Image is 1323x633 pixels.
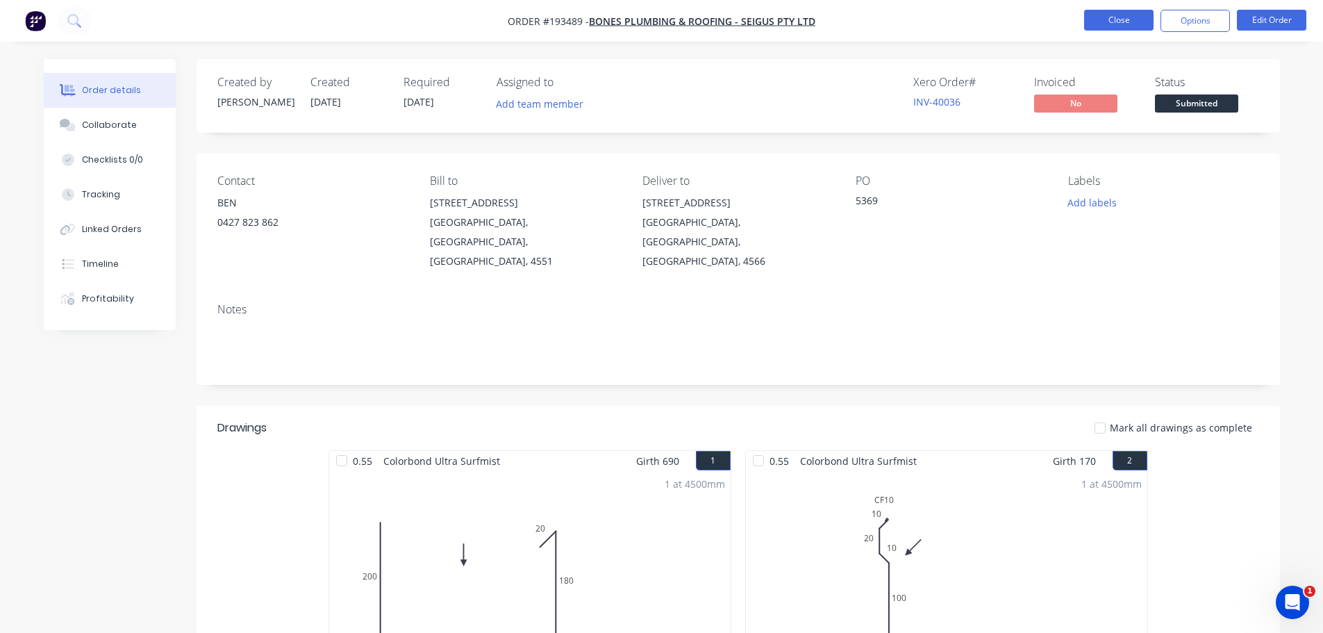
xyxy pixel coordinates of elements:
button: Emoji picker [22,455,33,466]
div: Labels [1068,174,1258,188]
div: [STREET_ADDRESS] [430,193,620,213]
button: Submitted [1155,94,1238,115]
div: Profile image for TeamTeamfrom FactoryHi [PERSON_NAME],If your team is laser cutting components, ... [11,80,267,206]
div: Contact [217,174,408,188]
div: Required [403,76,480,89]
div: 1 at 4500mm [1081,477,1142,491]
button: Options [1160,10,1230,32]
div: Status [1155,76,1259,89]
button: Add labels [1060,193,1124,212]
span: Colorbond Ultra Surfmist [794,451,922,471]
textarea: Message… [12,426,266,450]
div: Close [244,6,269,31]
div: Notes [217,303,1259,316]
span: 1 [1304,586,1315,597]
button: Order details [44,73,176,108]
img: Factory [25,10,46,31]
div: BEN [217,193,408,213]
span: [DATE] [403,95,434,108]
span: 0.55 [347,451,378,471]
img: Profile image for Team [28,97,51,120]
div: 0427 823 862 [217,213,408,232]
button: Tracking [44,177,176,212]
span: Mark all drawings as complete [1110,420,1252,435]
div: Created [310,76,387,89]
div: Bill to [430,174,620,188]
span: Submitted [1155,94,1238,112]
button: Add team member [497,94,591,113]
div: Timeline [82,258,119,270]
button: Close [1084,10,1154,31]
div: 5369 [856,193,1029,213]
button: Collaborate [44,108,176,142]
div: Team says… [11,80,267,223]
span: Order #193489 - [508,15,589,28]
div: [PERSON_NAME] [217,94,294,109]
button: 2 [1113,451,1147,470]
button: go back [9,6,35,32]
span: Team [62,103,85,113]
button: Gif picker [44,455,55,466]
div: Linked Orders [82,223,142,236]
div: Invoiced [1034,76,1138,89]
div: Xero Order # [913,76,1017,89]
div: Profitability [82,293,134,305]
span: 0.55 [764,451,794,471]
button: Timeline [44,247,176,281]
button: Send a message… [238,450,260,472]
button: Home [217,6,244,32]
iframe: Intercom live chat [1276,586,1309,619]
button: Add team member [488,94,590,113]
div: PO [856,174,1046,188]
span: Colorbond Ultra Surfmist [378,451,506,471]
span: Girth 690 [636,451,679,471]
div: [GEOGRAPHIC_DATA], [GEOGRAPHIC_DATA], [GEOGRAPHIC_DATA], 4566 [642,213,833,271]
button: Edit Order [1237,10,1306,31]
a: Bones Plumbing & Roofing - Seigus Pty Ltd [589,15,815,28]
button: 1 [696,451,731,470]
button: Linked Orders [44,212,176,247]
div: Tracking [82,188,120,201]
div: Assigned to [497,76,635,89]
div: Collaborate [82,119,137,131]
div: Checklists 0/0 [82,154,143,166]
span: Girth 170 [1053,451,1096,471]
button: Upload attachment [66,455,77,466]
div: Drawings [217,420,267,436]
div: [GEOGRAPHIC_DATA], [GEOGRAPHIC_DATA], [GEOGRAPHIC_DATA], 4551 [430,213,620,271]
div: Deliver to [642,174,833,188]
button: Checklists 0/0 [44,142,176,177]
button: Start recording [88,455,99,466]
div: [STREET_ADDRESS] [642,193,833,213]
div: Order details [82,84,141,97]
span: No [1034,94,1117,112]
button: Profitability [44,281,176,316]
img: Profile image for Team [40,8,62,30]
h1: Team [67,7,96,17]
div: BEN0427 823 862 [217,193,408,238]
p: Active over [DATE] [67,17,151,31]
div: [STREET_ADDRESS][GEOGRAPHIC_DATA], [GEOGRAPHIC_DATA], [GEOGRAPHIC_DATA], 4551 [430,193,620,271]
div: 1 at 4500mm [665,477,725,491]
a: INV-40036 [913,95,960,108]
span: [DATE] [310,95,341,108]
div: [STREET_ADDRESS][GEOGRAPHIC_DATA], [GEOGRAPHIC_DATA], [GEOGRAPHIC_DATA], 4566 [642,193,833,271]
span: from Factory [85,103,142,113]
div: Created by [217,76,294,89]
